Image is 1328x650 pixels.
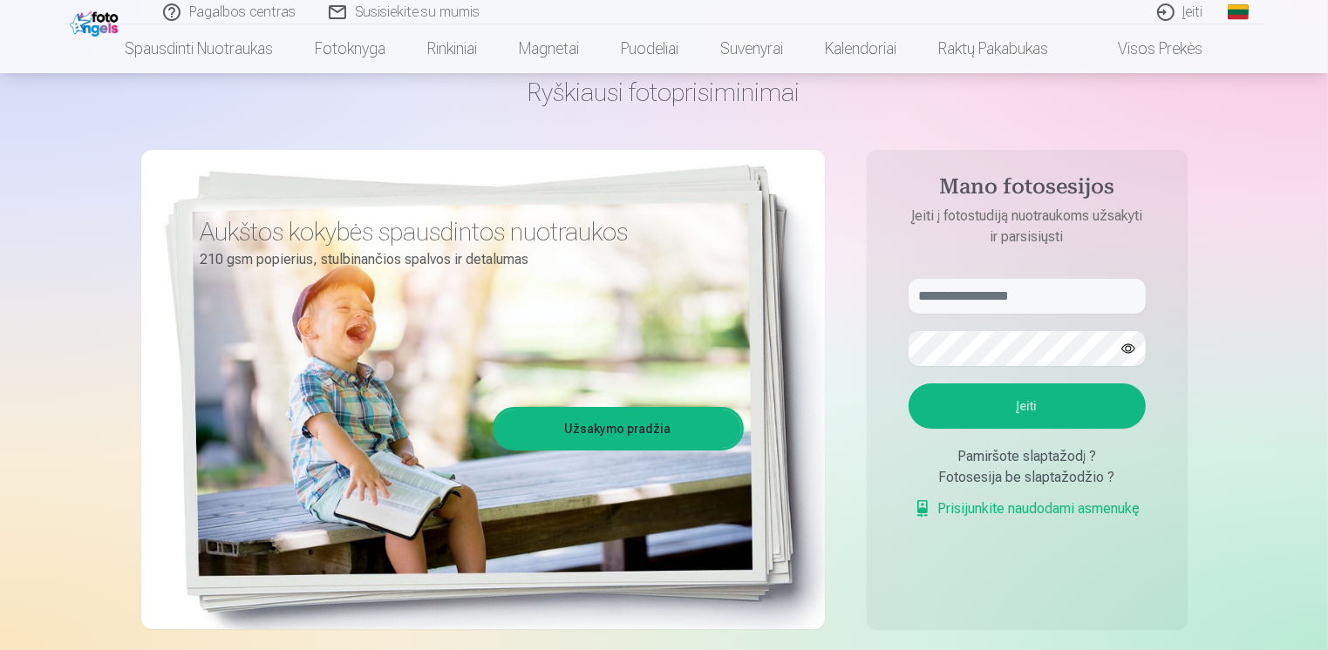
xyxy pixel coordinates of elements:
h1: Ryškiausi fotoprisiminimai [141,77,1188,108]
a: Spausdinti nuotraukas [105,24,295,73]
a: Rinkiniai [407,24,499,73]
h4: Mano fotosesijos [891,174,1163,206]
a: Puodeliai [601,24,700,73]
a: Visos prekės [1070,24,1224,73]
div: Fotosesija be slaptažodžio ? [909,467,1146,488]
div: Pamiršote slaptažodį ? [909,446,1146,467]
a: Prisijunkite naudodami asmenukę [914,498,1141,519]
a: Raktų pakabukas [918,24,1070,73]
a: Magnetai [499,24,601,73]
img: /fa2 [70,7,123,37]
button: Įeiti [909,383,1146,429]
a: Fotoknyga [295,24,407,73]
a: Užsakymo pradžia [495,410,741,448]
p: 210 gsm popierius, stulbinančios spalvos ir detalumas [201,247,731,272]
p: Įeiti į fotostudiją nuotraukoms užsakyti ir parsisiųsti [891,206,1163,247]
a: Suvenyrai [700,24,805,73]
a: Kalendoriai [805,24,918,73]
h3: Aukštos kokybės spausdintos nuotraukos [201,216,731,247]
